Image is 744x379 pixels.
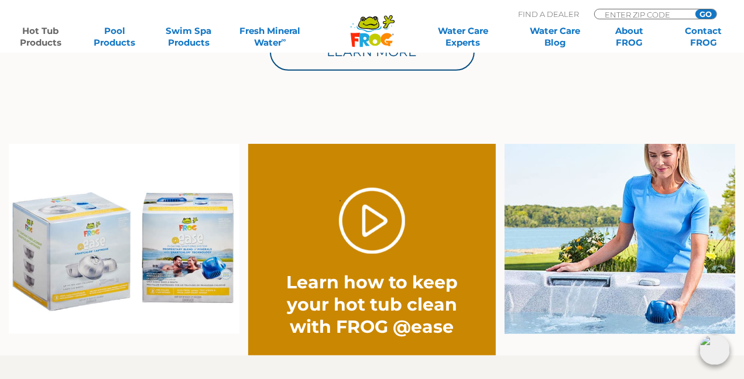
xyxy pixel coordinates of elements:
[9,144,239,335] img: Ease Packaging
[604,9,683,19] input: Zip Code Form
[273,271,471,338] h2: Learn how to keep your hot tub clean with FROG @ease
[674,25,732,49] a: ContactFROG
[12,25,69,49] a: Hot TubProducts
[339,188,405,254] a: Play Video
[601,25,658,49] a: AboutFROG
[282,36,286,44] sup: ∞
[695,9,716,19] input: GO
[526,25,584,49] a: Water CareBlog
[505,144,735,335] img: fpo-flippin-frog-2
[234,25,306,49] a: Fresh MineralWater∞
[86,25,143,49] a: PoolProducts
[416,25,510,49] a: Water CareExperts
[700,335,730,365] img: openIcon
[160,25,217,49] a: Swim SpaProducts
[518,9,579,19] p: Find A Dealer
